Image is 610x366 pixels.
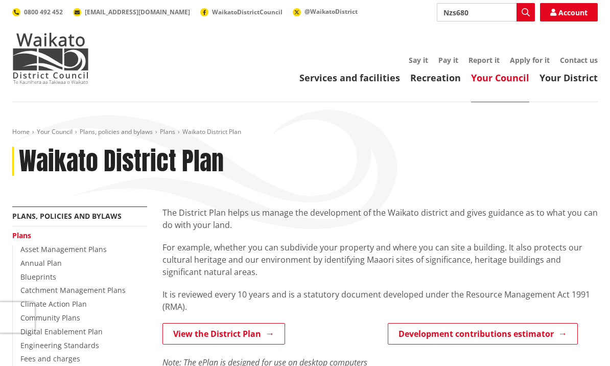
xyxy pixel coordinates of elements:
a: Climate Action Plan [20,299,87,309]
a: Plans, policies and bylaws [80,127,153,136]
img: Waikato District Council - Te Kaunihera aa Takiwaa o Waikato [12,33,89,84]
nav: breadcrumb [12,128,598,136]
span: Waikato District Plan [182,127,241,136]
h1: Waikato District Plan [19,147,224,176]
span: 0800 492 452 [24,8,63,16]
iframe: Messenger Launcher [563,323,600,360]
p: The District Plan helps us manage the development of the Waikato district and gives guidance as t... [162,207,598,231]
a: Home [12,127,30,136]
input: Search input [437,3,535,21]
a: Blueprints [20,272,56,282]
a: Development contributions estimator [388,323,578,345]
a: View the District Plan [162,323,285,345]
a: Report it [468,55,500,65]
a: Engineering Standards [20,340,99,350]
a: Digital Enablement Plan [20,327,103,336]
a: Pay it [438,55,458,65]
a: [EMAIL_ADDRESS][DOMAIN_NAME] [73,8,190,16]
a: Community Plans [20,313,80,323]
p: It is reviewed every 10 years and is a statutory document developed under the Resource Management... [162,288,598,313]
p: For example, whether you can subdivide your property and where you can site a building. It also p... [162,241,598,278]
a: Account [540,3,598,21]
a: Contact us [560,55,598,65]
a: Your Council [471,72,529,84]
span: WaikatoDistrictCouncil [212,8,283,16]
a: Say it [409,55,428,65]
a: 0800 492 452 [12,8,63,16]
a: Fees and charges [20,354,80,363]
a: Recreation [410,72,461,84]
span: @WaikatoDistrict [304,7,358,16]
a: Apply for it [510,55,550,65]
span: [EMAIL_ADDRESS][DOMAIN_NAME] [85,8,190,16]
a: Plans [160,127,175,136]
a: Catchment Management Plans [20,285,126,295]
a: WaikatoDistrictCouncil [200,8,283,16]
a: Your Council [37,127,73,136]
a: Annual Plan [20,258,62,268]
a: Your District [539,72,598,84]
a: Asset Management Plans [20,244,107,254]
a: Services and facilities [299,72,400,84]
a: Plans, policies and bylaws [12,211,122,221]
a: Plans [12,231,31,240]
a: @WaikatoDistrict [293,7,358,16]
